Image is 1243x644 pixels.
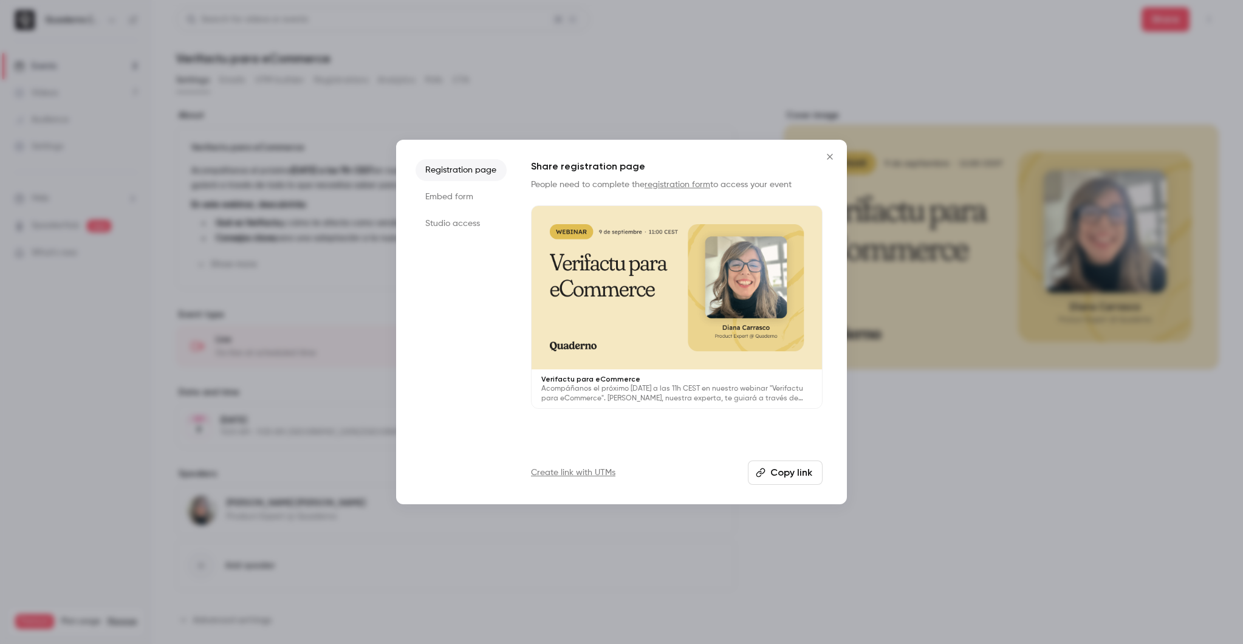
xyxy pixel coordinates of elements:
[645,180,710,189] a: registration form
[531,159,823,174] h1: Share registration page
[531,467,615,479] a: Create link with UTMs
[748,461,823,485] button: Copy link
[416,159,507,181] li: Registration page
[818,145,842,169] button: Close
[416,213,507,235] li: Studio access
[531,179,823,191] p: People need to complete the to access your event
[541,374,812,384] p: Verifactu para eCommerce
[541,384,812,403] p: Acompáñanos el próximo [DATE] a las 11h CEST en nuestro webinar "Verifactu para eCommerce". [PERS...
[416,186,507,208] li: Embed form
[531,205,823,409] a: Verifactu para eCommerceAcompáñanos el próximo [DATE] a las 11h CEST en nuestro webinar "Verifact...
